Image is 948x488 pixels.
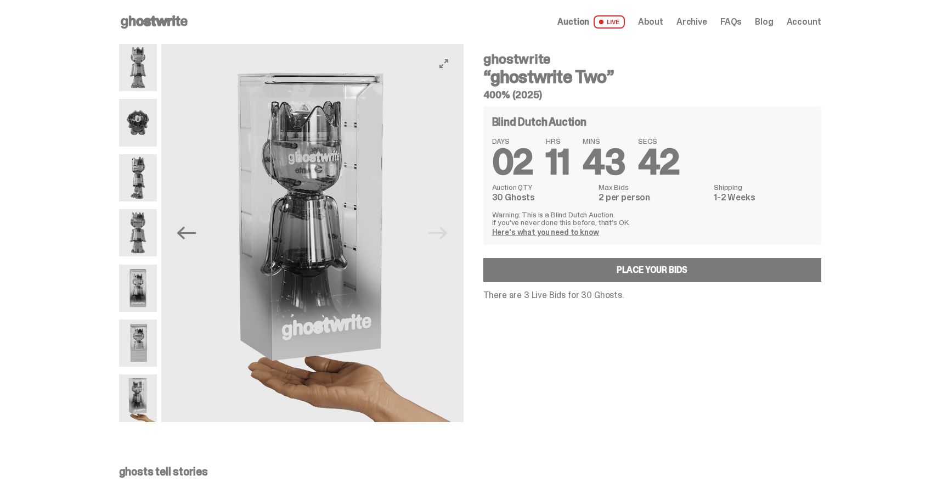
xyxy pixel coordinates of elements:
span: DAYS [492,137,533,145]
img: ghostwrite_Two_17.png [119,319,157,367]
dd: 30 Ghosts [492,193,592,202]
img: ghostwrite_Two_14.png [119,265,157,312]
dt: Shipping [714,183,812,191]
img: ghostwrite_Two_8.png [119,209,157,256]
dd: 1-2 Weeks [714,193,812,202]
span: 43 [583,139,625,185]
h5: 400% (2025) [483,90,821,100]
h4: Blind Dutch Auction [492,116,586,127]
dt: Auction QTY [492,183,592,191]
span: Auction [557,18,589,26]
h3: “ghostwrite Two” [483,68,821,86]
dd: 2 per person [599,193,707,202]
a: Here's what you need to know [492,227,599,237]
span: 02 [492,139,533,185]
span: SECS [638,137,680,145]
a: FAQs [720,18,742,26]
a: Account [787,18,821,26]
span: LIVE [594,15,625,29]
span: MINS [583,137,625,145]
button: View full-screen [437,57,450,70]
span: HRS [546,137,569,145]
img: ghostwrite_Two_2.png [119,154,157,201]
span: 42 [638,139,680,185]
img: ghostwrite_Two_13.png [119,99,157,146]
p: ghosts tell stories [119,466,821,477]
a: Place your Bids [483,258,821,282]
button: Previous [174,221,199,245]
a: About [638,18,663,26]
a: Auction LIVE [557,15,624,29]
a: Archive [676,18,707,26]
img: ghostwrite_Two_1.png [119,44,157,91]
span: 11 [546,139,569,185]
img: ghostwrite_Two_Last.png [161,44,464,422]
p: Warning: This is a Blind Dutch Auction. If you’ve never done this before, that’s OK. [492,211,812,226]
img: ghostwrite_Two_Last.png [119,374,157,422]
dt: Max Bids [599,183,707,191]
a: Blog [755,18,773,26]
p: There are 3 Live Bids for 30 Ghosts. [483,291,821,300]
h4: ghostwrite [483,53,821,66]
